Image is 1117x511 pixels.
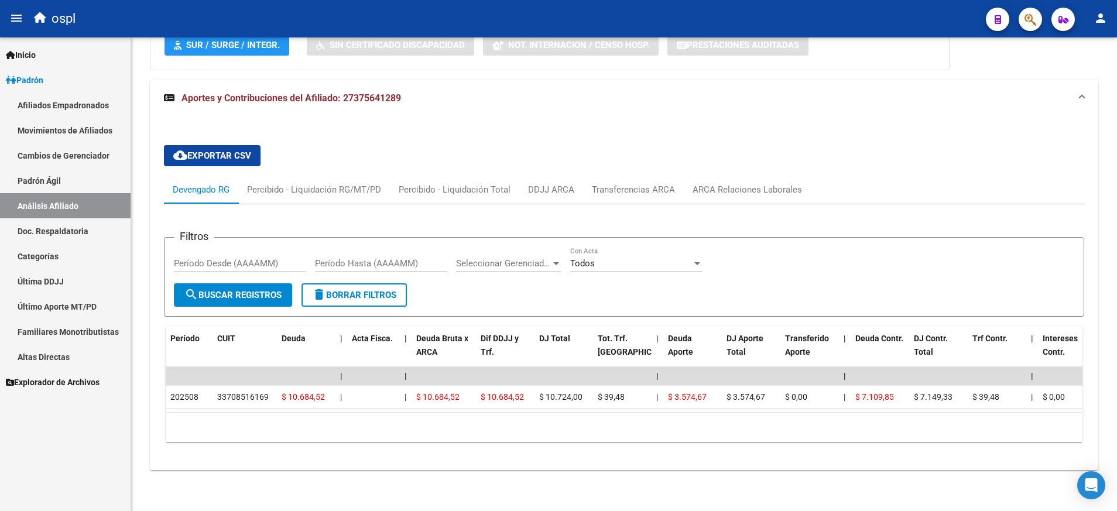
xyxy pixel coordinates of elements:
[1031,334,1033,343] span: |
[785,334,829,356] span: Transferido Aporte
[405,392,406,402] span: |
[307,34,474,56] button: Sin Certificado Discapacidad
[301,283,407,307] button: Borrar Filtros
[851,326,909,378] datatable-header-cell: Deuda Contr.
[6,376,100,389] span: Explorador de Archivos
[312,290,396,300] span: Borrar Filtros
[181,92,401,104] span: Aportes y Contribuciones del Afiliado: 27375641289
[405,371,407,380] span: |
[247,183,381,196] div: Percibido - Liquidación RG/MT/PD
[592,183,675,196] div: Transferencias ARCA
[6,74,43,87] span: Padrón
[174,228,214,245] h3: Filtros
[667,34,808,56] button: Prestaciones Auditadas
[184,287,198,301] mat-icon: search
[352,334,393,343] span: Acta Fisca.
[656,371,659,380] span: |
[656,392,658,402] span: |
[1043,392,1065,402] span: $ 0,00
[400,326,412,378] datatable-header-cell: |
[150,80,1098,117] mat-expansion-panel-header: Aportes y Contribuciones del Afiliado: 27375641289
[1094,11,1108,25] mat-icon: person
[170,392,198,402] span: 202508
[972,334,1008,343] span: Trf Contr.
[217,334,235,343] span: CUIT
[217,390,269,404] div: 33708516169
[405,334,407,343] span: |
[340,392,342,402] span: |
[539,334,570,343] span: DJ Total
[687,40,799,50] span: Prestaciones Auditadas
[170,334,200,343] span: Período
[534,326,593,378] datatable-header-cell: DJ Total
[1031,371,1033,380] span: |
[1043,334,1078,356] span: Intereses Contr.
[785,392,807,402] span: $ 0,00
[909,326,968,378] datatable-header-cell: DJ Contr. Total
[855,392,894,402] span: $ 7.109,85
[52,6,76,32] span: ospl
[481,392,524,402] span: $ 10.684,52
[213,326,277,378] datatable-header-cell: CUIT
[668,392,707,402] span: $ 3.574,67
[1031,392,1033,402] span: |
[539,392,583,402] span: $ 10.724,00
[914,334,948,356] span: DJ Contr. Total
[508,40,649,50] span: Not. Internacion / Censo Hosp.
[593,326,652,378] datatable-header-cell: Tot. Trf. Bruto
[399,183,510,196] div: Percibido - Liquidación Total
[186,40,280,50] span: SUR / SURGE / INTEGR.
[173,148,187,162] mat-icon: cloud_download
[668,334,693,356] span: Deuda Aporte
[312,287,326,301] mat-icon: delete
[335,326,347,378] datatable-header-cell: |
[1077,471,1105,499] div: Open Intercom Messenger
[184,290,282,300] span: Buscar Registros
[656,334,659,343] span: |
[844,392,845,402] span: |
[282,392,325,402] span: $ 10.684,52
[570,258,595,269] span: Todos
[598,392,625,402] span: $ 39,48
[844,371,846,380] span: |
[340,334,342,343] span: |
[1038,326,1097,378] datatable-header-cell: Intereses Contr.
[663,326,722,378] datatable-header-cell: Deuda Aporte
[844,334,846,343] span: |
[6,49,36,61] span: Inicio
[598,334,677,356] span: Tot. Trf. [GEOGRAPHIC_DATA]
[173,183,229,196] div: Devengado RG
[277,326,335,378] datatable-header-cell: Deuda
[330,40,465,50] span: Sin Certificado Discapacidad
[150,117,1098,470] div: Aportes y Contribuciones del Afiliado: 27375641289
[481,334,519,356] span: Dif DDJJ y Trf.
[164,145,261,166] button: Exportar CSV
[727,392,765,402] span: $ 3.574,67
[412,326,476,378] datatable-header-cell: Deuda Bruta x ARCA
[416,392,460,402] span: $ 10.684,52
[652,326,663,378] datatable-header-cell: |
[1026,326,1038,378] datatable-header-cell: |
[914,392,952,402] span: $ 7.149,33
[722,326,780,378] datatable-header-cell: DJ Aporte Total
[165,34,289,56] button: SUR / SURGE / INTEGR.
[972,392,999,402] span: $ 39,48
[282,334,306,343] span: Deuda
[347,326,400,378] datatable-header-cell: Acta Fisca.
[693,183,802,196] div: ARCA Relaciones Laborales
[855,334,903,343] span: Deuda Contr.
[416,334,468,356] span: Deuda Bruta x ARCA
[340,371,342,380] span: |
[727,334,763,356] span: DJ Aporte Total
[174,283,292,307] button: Buscar Registros
[839,326,851,378] datatable-header-cell: |
[968,326,1026,378] datatable-header-cell: Trf Contr.
[9,11,23,25] mat-icon: menu
[528,183,574,196] div: DDJJ ARCA
[483,34,659,56] button: Not. Internacion / Censo Hosp.
[173,150,251,161] span: Exportar CSV
[166,326,213,378] datatable-header-cell: Período
[456,258,551,269] span: Seleccionar Gerenciador
[780,326,839,378] datatable-header-cell: Transferido Aporte
[476,326,534,378] datatable-header-cell: Dif DDJJ y Trf.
